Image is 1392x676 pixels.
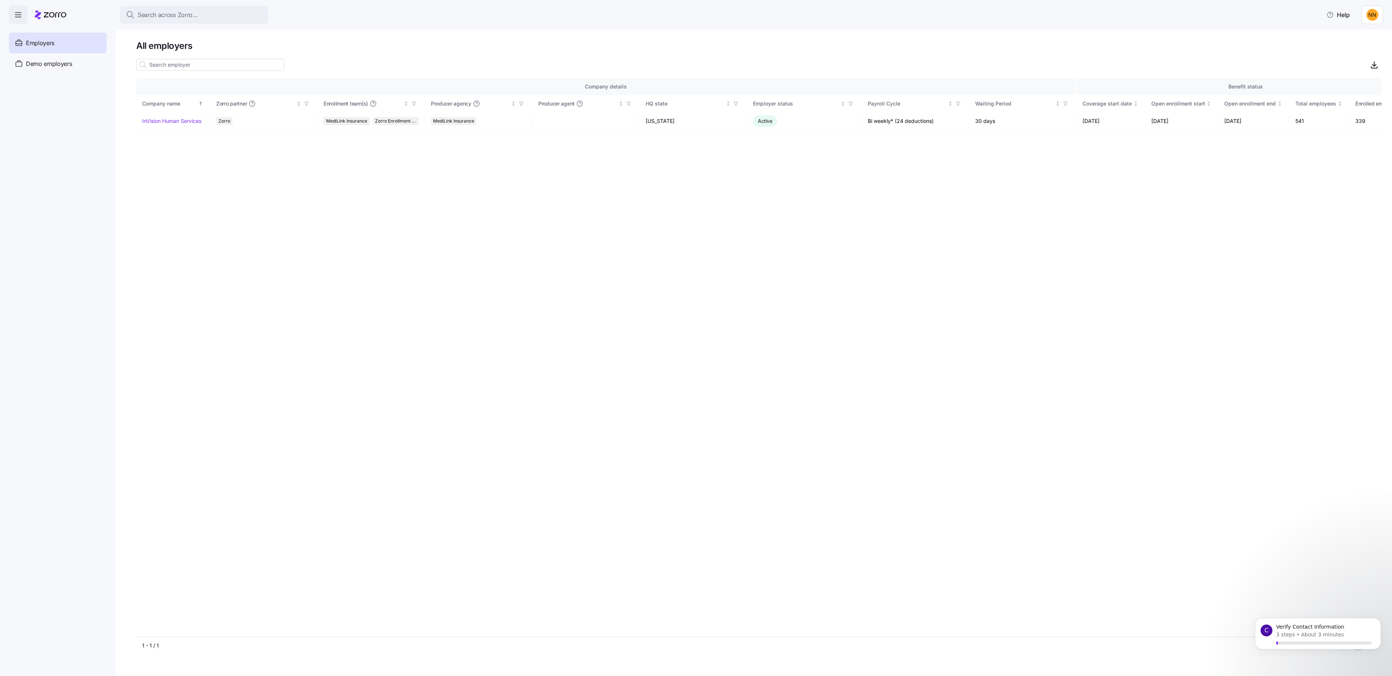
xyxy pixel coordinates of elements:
[646,100,724,108] div: HQ state
[618,101,623,106] div: Not sorted
[747,95,862,112] th: Employer statusNot sorted
[1321,7,1356,22] button: Help
[425,95,532,112] th: Producer agencyNot sorted
[538,100,575,107] span: Producer agent
[1366,9,1378,21] img: 03df8804be8400ef86d83aae3e04acca
[753,100,839,108] div: Employer status
[9,53,107,74] a: Demo employers
[326,117,367,125] span: MediLink Insurance
[431,100,471,107] span: Producer agency
[975,100,1054,108] div: Waiting Period
[640,95,747,112] th: HQ stateNot sorted
[1295,100,1336,108] div: Total employees
[296,101,301,106] div: Not sorted
[1077,95,1145,112] th: Coverage start dateNot sorted
[1289,95,1350,112] th: Total employeesNot sorted
[862,95,969,112] th: Payroll CycleNot sorted
[1145,112,1219,130] td: [DATE]
[210,95,318,112] th: Zorro partnerNot sorted
[840,101,846,106] div: Not sorted
[1077,112,1145,130] td: [DATE]
[142,642,1338,649] div: 1 - 1 / 1
[1151,100,1205,108] div: Open enrollment start
[1133,101,1138,106] div: Not sorted
[1218,112,1289,130] td: [DATE]
[324,100,368,107] span: Enrollment team(s)
[1218,95,1289,112] th: Open enrollment endNot sorted
[142,117,201,125] a: InVision Human Services
[532,95,640,112] th: Producer agentNot sorted
[1326,10,1350,19] span: Help
[868,100,946,108] div: Payroll Cycle
[218,117,230,125] span: Zorro
[1244,609,1392,672] iframe: Intercom notifications message
[142,100,197,108] div: Company name
[138,10,198,20] span: Search across Zorro...
[136,59,284,71] input: Search employer
[1145,95,1219,112] th: Open enrollment startNot sorted
[198,101,203,106] div: Sorted ascending
[948,101,953,106] div: Not sorted
[1337,101,1342,106] div: Not sorted
[862,112,969,130] td: Bi weekly* (24 deductions)
[969,112,1077,130] td: 30 days
[726,101,731,106] div: Not sorted
[142,83,1070,91] div: Company details
[1224,100,1276,108] div: Open enrollment end
[1055,101,1060,106] div: Not sorted
[404,101,409,106] div: Not sorted
[640,112,747,130] td: [US_STATE]
[26,59,72,68] span: Demo employers
[433,117,474,125] span: MediLink Insurance
[120,6,268,24] button: Search across Zorro...
[969,95,1077,112] th: Waiting PeriodNot sorted
[1206,101,1211,106] div: Not sorted
[216,100,247,107] span: Zorro partner
[1277,101,1282,106] div: Not sorted
[26,39,54,48] span: Employers
[1083,100,1132,108] div: Coverage start date
[136,95,210,112] th: Company nameSorted ascending
[318,95,425,112] th: Enrollment team(s)Not sorted
[9,33,107,53] a: Employers
[1289,112,1350,130] td: 541
[511,101,516,106] div: Not sorted
[758,118,772,124] span: Active
[375,117,417,125] span: Zorro Enrollment Team
[136,40,1382,51] h1: All employers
